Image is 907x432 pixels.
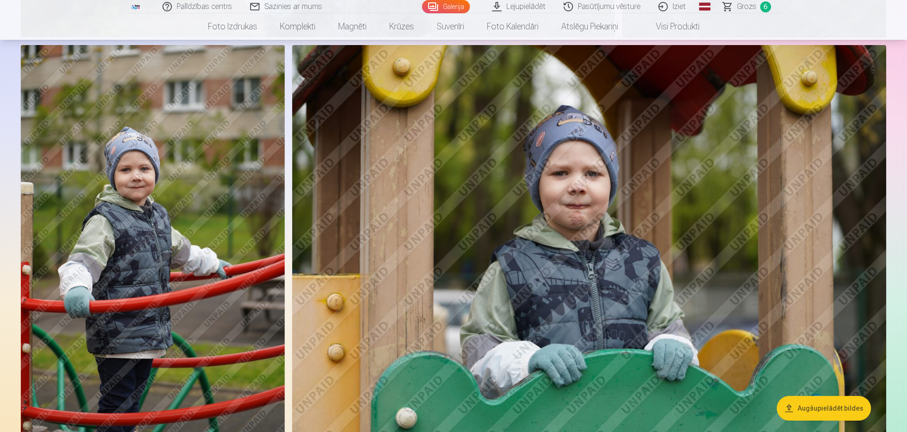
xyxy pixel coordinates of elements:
[629,13,711,40] a: Visi produkti
[327,13,378,40] a: Magnēti
[777,396,871,421] button: Augšupielādēt bildes
[550,13,629,40] a: Atslēgu piekariņi
[131,4,141,9] img: /fa1
[737,1,756,12] span: Grozs
[378,13,425,40] a: Krūzes
[425,13,476,40] a: Suvenīri
[197,13,269,40] a: Foto izdrukas
[760,1,771,12] span: 6
[269,13,327,40] a: Komplekti
[476,13,550,40] a: Foto kalendāri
